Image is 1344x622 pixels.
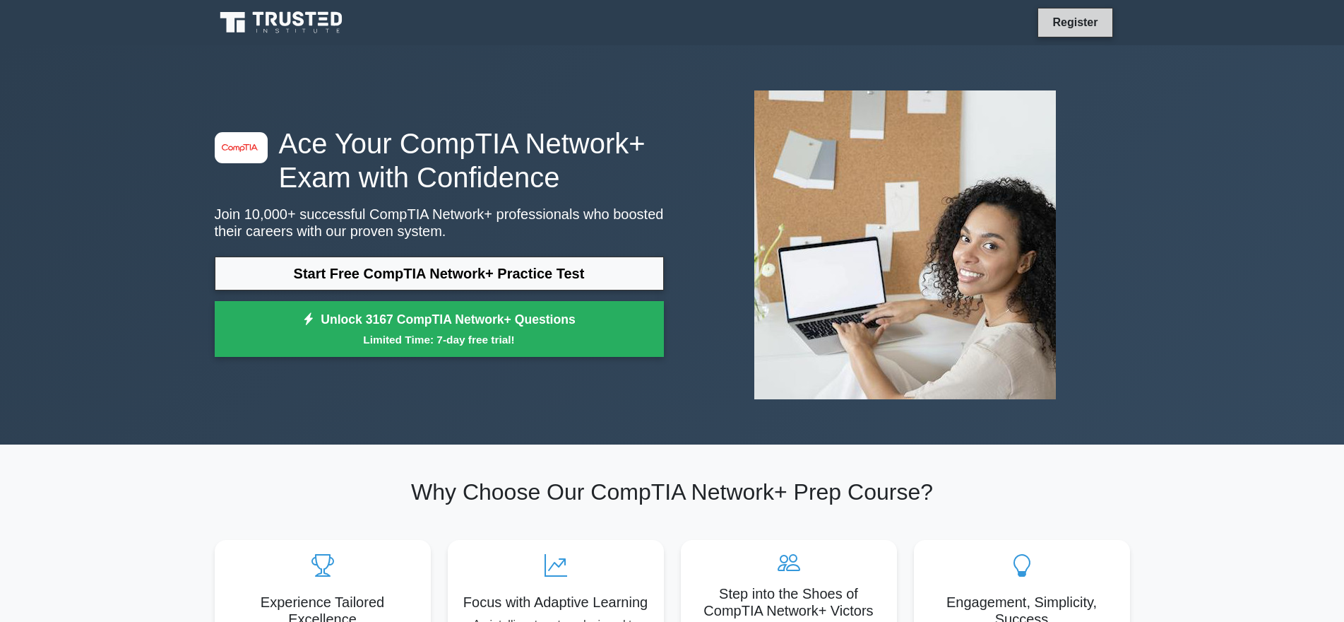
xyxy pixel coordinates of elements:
[215,257,664,291] a: Start Free CompTIA Network+ Practice Test
[1044,13,1106,31] a: Register
[215,301,664,358] a: Unlock 3167 CompTIA Network+ QuestionsLimited Time: 7-day free trial!
[215,479,1130,505] h2: Why Choose Our CompTIA Network+ Prep Course?
[215,127,664,194] h1: Ace Your CompTIA Network+ Exam with Confidence
[215,206,664,240] p: Join 10,000+ successful CompTIA Network+ professionals who boosted their careers with our proven ...
[692,585,886,619] h5: Step into the Shoes of CompTIA Network+ Victors
[459,594,653,611] h5: Focus with Adaptive Learning
[232,331,646,348] small: Limited Time: 7-day free trial!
